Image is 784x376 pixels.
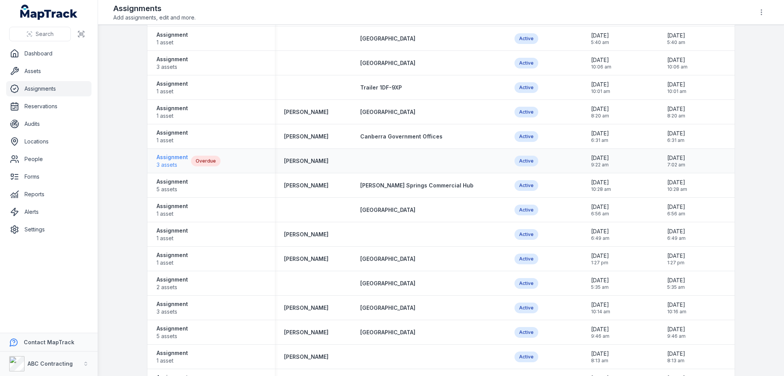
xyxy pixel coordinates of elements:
[360,60,415,66] span: [GEOGRAPHIC_DATA]
[6,99,91,114] a: Reservations
[284,157,328,165] a: [PERSON_NAME]
[360,207,415,213] span: [GEOGRAPHIC_DATA]
[6,169,91,184] a: Forms
[667,350,685,358] span: [DATE]
[157,325,188,332] strong: Assignment
[667,137,685,143] span: 6:31 am
[24,339,74,345] strong: Contact MapTrack
[591,64,611,70] span: 10:06 am
[591,260,609,266] span: 1:27 pm
[157,153,188,161] strong: Assignment
[591,56,611,70] time: 19/08/2025, 10:06:59 am
[360,304,415,311] span: [GEOGRAPHIC_DATA]
[284,255,328,263] strong: [PERSON_NAME]
[667,277,685,290] time: 16/06/2025, 5:35:32 am
[157,129,188,137] strong: Assignment
[514,254,538,264] div: Active
[591,252,609,260] span: [DATE]
[284,231,328,238] strong: [PERSON_NAME]
[157,55,188,71] a: Assignment3 assets
[591,284,609,290] span: 5:35 am
[157,300,188,316] a: Assignment3 assets
[667,105,685,113] span: [DATE]
[591,309,610,315] span: 10:14 am
[157,210,188,218] span: 1 asset
[284,304,328,312] a: [PERSON_NAME]
[157,39,188,46] span: 1 asset
[157,259,188,267] span: 1 asset
[591,81,610,88] span: [DATE]
[157,55,188,63] strong: Assignment
[191,156,220,166] div: Overdue
[667,186,687,192] span: 10:28 am
[667,154,685,162] span: [DATE]
[667,130,685,143] time: 30/07/2025, 6:31:08 am
[591,326,609,339] time: 06/06/2025, 9:46:25 am
[360,133,443,140] span: Canberra Government Offices
[157,153,188,169] a: Assignment3 assets
[591,203,609,211] span: [DATE]
[667,252,685,260] span: [DATE]
[157,80,188,95] a: Assignment1 asset
[360,206,415,214] a: [GEOGRAPHIC_DATA]
[157,227,188,242] a: Assignment1 asset
[667,32,685,39] span: [DATE]
[157,202,188,210] strong: Assignment
[113,14,196,21] span: Add assignments, edit and more.
[514,180,538,191] div: Active
[667,130,685,137] span: [DATE]
[20,5,78,20] a: MapTrack
[360,280,415,286] span: [GEOGRAPHIC_DATA]
[591,154,609,168] time: 23/07/2025, 9:22:22 am
[591,105,609,119] time: 19/08/2025, 8:20:49 am
[157,31,188,39] strong: Assignment
[284,329,328,336] a: [PERSON_NAME]
[157,251,188,259] strong: Assignment
[591,186,611,192] span: 10:28 am
[667,326,686,339] time: 06/06/2025, 9:46:25 am
[591,301,610,315] time: 06/06/2025, 10:14:02 am
[157,63,188,71] span: 3 assets
[6,81,91,96] a: Assignments
[157,31,188,46] a: Assignment1 asset
[113,3,196,14] h2: Assignments
[591,32,609,39] span: [DATE]
[360,329,415,336] a: [GEOGRAPHIC_DATA]
[667,88,686,94] span: 10:01 am
[284,182,328,189] strong: [PERSON_NAME]
[591,350,609,358] span: [DATE]
[514,131,538,142] div: Active
[284,353,328,361] a: [PERSON_NAME]
[591,130,609,137] span: [DATE]
[514,352,538,362] div: Active
[360,59,415,67] a: [GEOGRAPHIC_DATA]
[591,333,609,339] span: 9:46 am
[667,179,687,186] span: [DATE]
[157,186,188,193] span: 5 assets
[157,332,188,340] span: 5 assets
[514,278,538,289] div: Active
[6,46,91,61] a: Dashboard
[591,56,611,64] span: [DATE]
[667,260,685,266] span: 1:27 pm
[591,326,609,333] span: [DATE]
[360,280,415,287] a: [GEOGRAPHIC_DATA]
[360,329,415,335] span: [GEOGRAPHIC_DATA]
[157,202,188,218] a: Assignment1 asset
[157,276,188,291] a: Assignment2 assets
[157,129,188,144] a: Assignment1 asset
[591,32,609,46] time: 22/08/2025, 5:40:20 am
[6,63,91,79] a: Assets
[157,227,188,234] strong: Assignment
[360,35,415,42] a: [GEOGRAPHIC_DATA]
[591,211,609,217] span: 6:56 am
[157,349,188,357] strong: Assignment
[591,179,611,186] span: [DATE]
[6,151,91,167] a: People
[667,105,685,119] time: 19/08/2025, 8:20:49 am
[667,113,685,119] span: 8:20 am
[591,88,610,94] span: 10:01 am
